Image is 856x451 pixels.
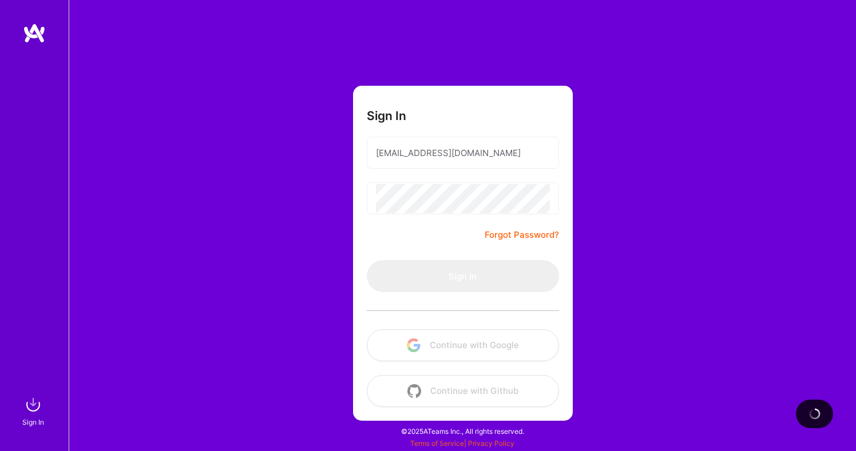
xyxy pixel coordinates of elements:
[485,228,559,242] a: Forgot Password?
[410,439,464,448] a: Terms of Service
[407,338,421,352] img: icon
[22,393,45,416] img: sign in
[809,408,821,420] img: loading
[367,260,559,292] button: Sign In
[468,439,514,448] a: Privacy Policy
[407,384,421,398] img: icon
[410,439,514,448] span: |
[376,138,550,167] input: Email...
[69,417,856,445] div: © 2025 ATeams Inc., All rights reserved.
[367,329,559,361] button: Continue with Google
[24,393,45,428] a: sign inSign In
[367,375,559,407] button: Continue with Github
[22,416,44,428] div: Sign In
[23,23,46,43] img: logo
[367,109,406,123] h3: Sign In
